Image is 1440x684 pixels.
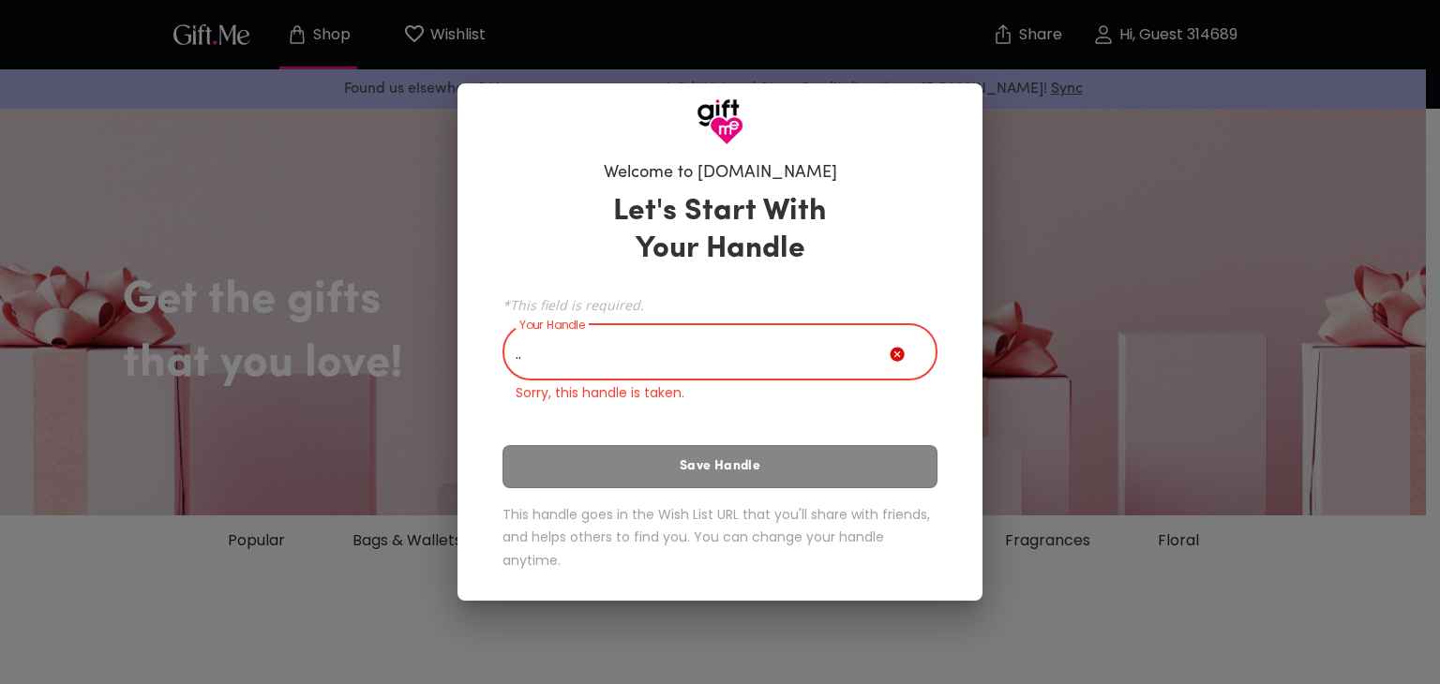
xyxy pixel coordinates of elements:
[590,193,850,268] h3: Let's Start With Your Handle
[502,296,937,314] span: *This field is required.
[697,98,743,145] img: GiftMe Logo
[502,328,890,380] input: Your Handle
[604,162,837,185] h6: Welcome to [DOMAIN_NAME]
[516,383,924,403] p: Sorry, this handle is taken.
[502,503,937,572] h6: This handle goes in the Wish List URL that you'll share with friends, and helps others to find yo...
